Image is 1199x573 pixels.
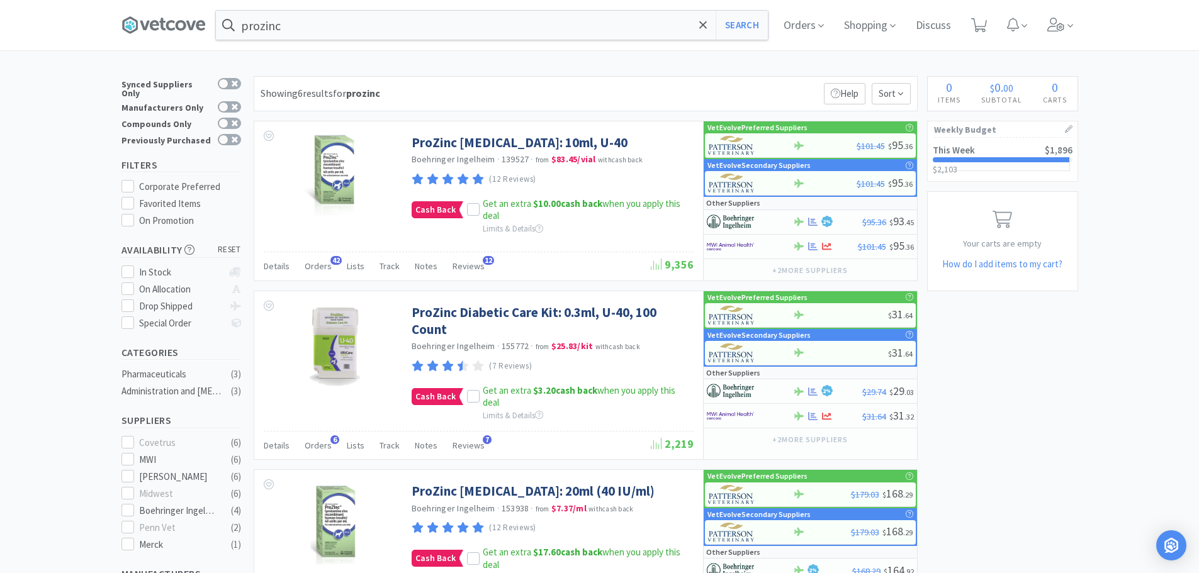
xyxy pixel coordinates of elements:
span: 0 [994,79,1001,95]
span: $31.64 [862,411,886,422]
div: In Stock [139,265,223,280]
span: 153938 [502,503,529,514]
div: Penn Vet [139,520,217,535]
span: . 29 [903,528,913,537]
span: $ [889,412,893,421]
img: f5e969b455434c6296c6d81ef179fa71_3.png [708,523,755,542]
span: Lists [347,260,364,272]
strong: cash back [533,546,602,558]
span: $10.00 [533,197,561,209]
span: Get an extra when you apply this deal [483,197,680,222]
span: · [531,153,533,165]
span: 9,356 [651,257,694,272]
a: ProZinc [MEDICAL_DATA]: 20ml (40 IU/ml) [412,482,655,499]
h1: Weekly Budget [934,121,1071,138]
span: Reviews [453,440,485,451]
span: . 36 [904,242,914,252]
button: +2more suppliers [766,262,853,279]
div: Corporate Preferred [139,179,241,194]
div: Manufacturers Only [121,101,211,112]
span: $101.45 [858,241,886,252]
span: · [497,340,500,352]
span: . 36 [903,142,913,151]
p: VetEvolve Preferred Suppliers [707,121,808,133]
span: $ [888,311,892,320]
span: 6 [330,435,339,444]
span: 12 [483,256,494,265]
span: 0 [1052,79,1058,95]
span: Orders [305,260,332,272]
span: Cash Back [412,389,459,404]
div: ( 6 ) [231,486,241,501]
div: ( 4 ) [231,503,241,518]
span: . 32 [904,412,914,421]
span: $95.36 [862,216,886,228]
div: ( 2 ) [231,520,241,535]
span: Details [264,440,290,451]
a: ProZinc Diabetic Care Kit: 0.3ml, U-40, 100 Count [412,304,690,338]
div: Special Order [139,316,223,331]
p: Your carts are empty [928,236,1078,250]
p: VetEvolve Preferred Suppliers [707,470,808,482]
span: % [812,567,817,573]
span: Limits & Details [483,410,543,421]
span: 139527 [502,153,529,165]
span: 00 [1003,82,1013,94]
span: $101.45 [857,140,885,152]
div: Boehringer Ingelheim [139,503,217,518]
h4: Carts [1033,94,1078,106]
p: (12 Reviews) [489,521,536,535]
div: Favorited Items [139,196,241,211]
span: Get an extra when you apply this deal [483,384,675,409]
div: MWI [139,452,217,467]
div: Open Intercom Messenger [1156,530,1186,560]
span: 29 [889,384,914,398]
span: $179.03 [851,489,879,500]
div: Drop Shipped [139,299,223,314]
p: Other Suppliers [706,367,760,379]
div: ( 6 ) [231,469,241,484]
span: $17.60 [533,546,561,558]
div: ( 3 ) [231,384,241,399]
span: $101.45 [857,178,885,189]
span: 95 [888,175,913,190]
span: . 36 [903,179,913,189]
span: Sort [872,83,911,104]
span: with cash back [598,155,643,164]
span: Cash Back [412,550,459,566]
span: Track [380,260,400,272]
span: 168 [882,524,913,538]
div: Previously Purchased [121,134,211,145]
span: $ [990,82,994,94]
span: 31 [888,345,913,360]
span: % [826,387,831,394]
span: · [497,503,500,514]
span: $ [889,242,893,252]
h5: Categories [121,345,241,360]
div: On Promotion [139,213,241,228]
div: Covetrus [139,435,217,450]
p: Other Suppliers [706,197,760,209]
div: Administration and [MEDICAL_DATA] [121,384,223,399]
span: $29.74 [862,386,886,398]
img: f5e969b455434c6296c6d81ef179fa71_3.png [708,174,755,192]
h5: Suppliers [121,413,241,428]
strong: $83.45 / vial [551,153,596,165]
span: 2,219 [651,437,694,451]
span: 42 [330,256,342,265]
span: · [531,340,533,352]
div: Merck [139,537,217,552]
span: 95 [889,238,914,253]
img: 730db3968b864e76bcafd0174db25112_22.png [707,382,754,401]
span: . 03 [904,387,914,397]
span: 31 [889,408,914,423]
img: 79d257e0d37b465f819135a38953a061_482972.png [284,134,387,216]
input: Search by item, sku, manufacturer, ingredient, size... [216,11,768,40]
a: Discuss [911,20,956,31]
span: Orders [305,440,332,451]
span: 0 [946,79,952,95]
p: VetEvolve Secondary Suppliers [707,329,811,341]
div: Synced Suppliers Only [121,78,211,97]
h4: Items [928,94,971,106]
span: $179.03 [851,526,879,538]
